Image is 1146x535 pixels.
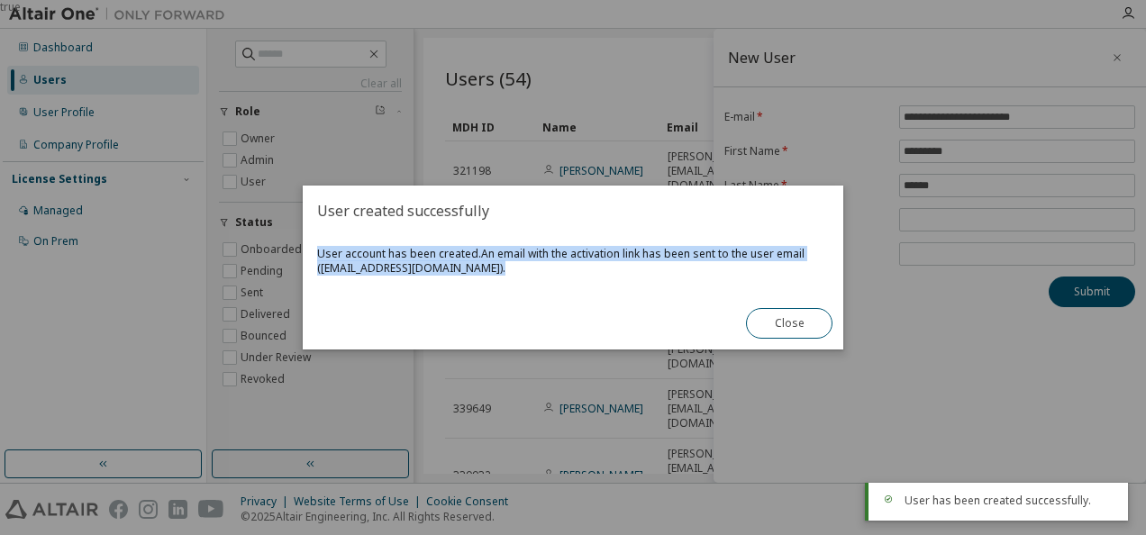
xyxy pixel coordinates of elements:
span: An email with the activation link has been sent to the user email ( ). [317,246,805,276]
div: User has been created successfully. [905,494,1114,508]
span: User account has been created. [317,247,829,276]
h2: User created successfully [303,186,843,236]
a: [EMAIL_ADDRESS][DOMAIN_NAME] [321,260,500,276]
button: Close [746,308,832,339]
